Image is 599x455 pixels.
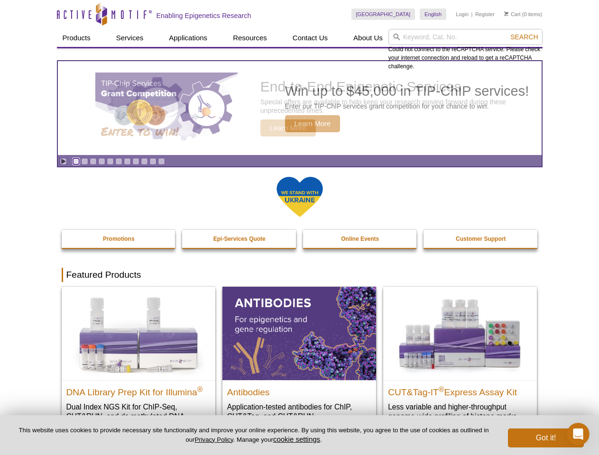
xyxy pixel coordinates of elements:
[103,236,135,242] strong: Promotions
[420,9,446,20] a: English
[287,29,333,47] a: Contact Us
[66,383,211,397] h2: DNA Library Prep Kit for Illumina
[62,230,176,248] a: Promotions
[456,11,469,18] a: Login
[60,158,67,165] a: Toggle autoplay
[388,29,543,71] div: Could not connect to the reCAPTCHA service. Please check your internet connection and reload to g...
[388,402,532,421] p: Less variable and higher-throughput genome-wide profiling of histone marks​.
[424,230,538,248] a: Customer Support
[197,385,203,393] sup: ®
[62,268,538,282] h2: Featured Products
[15,426,492,444] p: This website uses cookies to provide necessary site functionality and improve your online experie...
[58,61,542,155] article: TIP-ChIP Services Grant Competition
[508,428,584,447] button: Got it!
[388,383,532,397] h2: CUT&Tag-IT Express Assay Kit
[341,236,379,242] strong: Online Events
[388,29,543,45] input: Keyword, Cat. No.
[351,9,415,20] a: [GEOGRAPHIC_DATA]
[213,236,266,242] strong: Epi-Services Quote
[157,11,251,20] h2: Enabling Epigenetics Research
[285,115,341,132] span: Learn More
[227,383,371,397] h2: Antibodies
[141,158,148,165] a: Go to slide 9
[475,11,495,18] a: Register
[98,158,105,165] a: Go to slide 4
[285,84,529,98] h2: Win up to $45,000 in TIP-ChIP services!
[115,158,122,165] a: Go to slide 6
[163,29,213,47] a: Applications
[107,158,114,165] a: Go to slide 5
[471,9,473,20] li: |
[158,158,165,165] a: Go to slide 11
[58,61,542,155] a: TIP-ChIP Services Grant Competition Win up to $45,000 in TIP-ChIP services! Enter our TIP-ChIP se...
[383,287,537,380] img: CUT&Tag-IT® Express Assay Kit
[285,102,529,110] p: Enter our TIP-ChIP services grant competition for your chance to win.
[132,158,139,165] a: Go to slide 8
[504,9,543,20] li: (0 items)
[227,29,273,47] a: Resources
[66,402,211,431] p: Dual Index NGS Kit for ChIP-Seq, CUT&RUN, and ds methylated DNA assays.
[276,176,323,218] img: We Stand With Ukraine
[504,11,521,18] a: Cart
[456,236,506,242] strong: Customer Support
[273,435,320,443] button: cookie settings
[62,287,215,380] img: DNA Library Prep Kit for Illumina
[124,158,131,165] a: Go to slide 7
[95,73,238,144] img: TIP-ChIP Services Grant Competition
[62,287,215,440] a: DNA Library Prep Kit for Illumina DNA Library Prep Kit for Illumina® Dual Index NGS Kit for ChIP-...
[182,230,297,248] a: Epi-Services Quote
[194,436,233,443] a: Privacy Policy
[73,158,80,165] a: Go to slide 1
[111,29,149,47] a: Services
[90,158,97,165] a: Go to slide 3
[303,230,418,248] a: Online Events
[222,287,376,380] img: All Antibodies
[57,29,96,47] a: Products
[504,11,508,16] img: Your Cart
[567,423,590,446] iframe: Intercom live chat
[439,385,444,393] sup: ®
[510,33,538,41] span: Search
[383,287,537,430] a: CUT&Tag-IT® Express Assay Kit CUT&Tag-IT®Express Assay Kit Less variable and higher-throughput ge...
[81,158,88,165] a: Go to slide 2
[507,33,541,41] button: Search
[149,158,157,165] a: Go to slide 10
[348,29,388,47] a: About Us
[227,402,371,421] p: Application-tested antibodies for ChIP, CUT&Tag, and CUT&RUN.
[222,287,376,430] a: All Antibodies Antibodies Application-tested antibodies for ChIP, CUT&Tag, and CUT&RUN.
